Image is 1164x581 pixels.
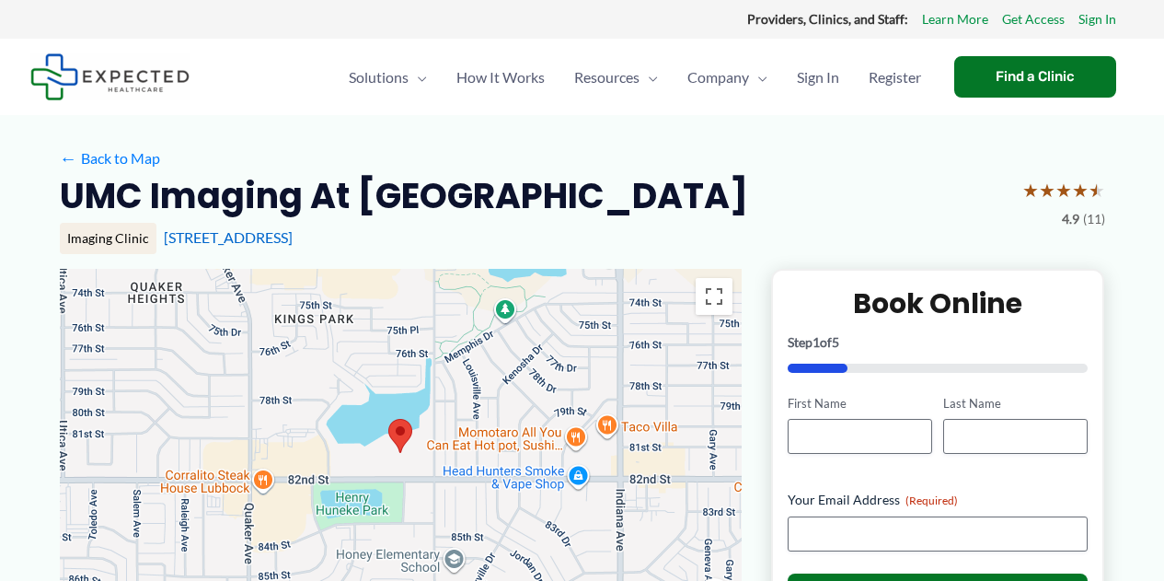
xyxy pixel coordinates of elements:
span: ★ [1089,173,1105,207]
span: Register [869,45,921,110]
h2: Book Online [788,285,1089,321]
a: Register [854,45,936,110]
label: Last Name [943,395,1088,413]
span: Menu Toggle [749,45,767,110]
span: 4.9 [1062,207,1079,231]
span: ★ [1072,173,1089,207]
nav: Primary Site Navigation [334,45,936,110]
div: Imaging Clinic [60,223,156,254]
a: SolutionsMenu Toggle [334,45,442,110]
span: (11) [1083,207,1105,231]
span: Menu Toggle [409,45,427,110]
span: ★ [1022,173,1039,207]
a: Sign In [782,45,854,110]
a: How It Works [442,45,559,110]
a: Learn More [922,7,988,31]
span: ★ [1055,173,1072,207]
span: Resources [574,45,640,110]
img: Expected Healthcare Logo - side, dark font, small [30,53,190,100]
span: ★ [1039,173,1055,207]
a: Get Access [1002,7,1065,31]
span: 5 [832,334,839,350]
a: [STREET_ADDRESS] [164,228,293,246]
span: Company [687,45,749,110]
label: First Name [788,395,932,413]
button: Toggle fullscreen view [696,278,732,315]
span: Menu Toggle [640,45,658,110]
p: Step of [788,336,1089,349]
span: 1 [812,334,820,350]
a: CompanyMenu Toggle [673,45,782,110]
span: (Required) [905,494,958,507]
span: Sign In [797,45,839,110]
span: Solutions [349,45,409,110]
span: ← [60,149,77,167]
label: Your Email Address [788,491,1089,509]
a: Find a Clinic [954,56,1116,98]
strong: Providers, Clinics, and Staff: [747,11,908,27]
a: ←Back to Map [60,145,160,172]
a: Sign In [1078,7,1116,31]
span: How It Works [456,45,545,110]
h2: UMC Imaging at [GEOGRAPHIC_DATA] [60,173,748,218]
a: ResourcesMenu Toggle [559,45,673,110]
